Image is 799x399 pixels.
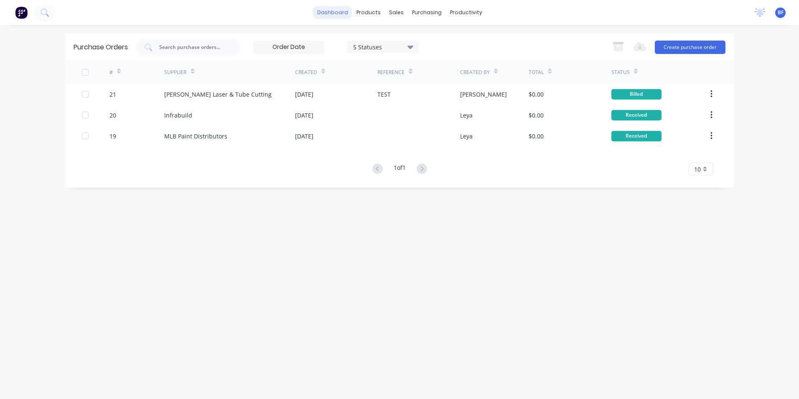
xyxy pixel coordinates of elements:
div: $0.00 [529,132,544,141]
div: 20 [109,111,116,120]
div: # [109,69,113,76]
div: Reference [377,69,405,76]
div: Created [295,69,317,76]
div: [PERSON_NAME] [460,90,507,99]
div: Billed [611,89,662,100]
div: Supplier [164,69,186,76]
div: sales [385,6,408,19]
div: MLB Paint Distributors [164,132,227,141]
div: Received [611,110,662,120]
img: Factory [15,6,28,19]
div: Infrabuild [164,111,192,120]
div: Leya [460,111,473,120]
div: 19 [109,132,116,141]
input: Order Date [254,41,324,54]
div: 5 Statuses [353,42,413,51]
div: Leya [460,132,473,141]
div: [DATE] [295,111,313,120]
div: products [352,6,385,19]
div: TEST [377,90,391,99]
div: purchasing [408,6,446,19]
div: $0.00 [529,111,544,120]
div: $0.00 [529,90,544,99]
input: Search purchase orders... [158,43,228,51]
div: [PERSON_NAME] Laser & Tube Cutting [164,90,272,99]
span: 10 [694,165,701,174]
div: [DATE] [295,132,313,141]
a: dashboard [313,6,352,19]
div: Total [529,69,544,76]
div: Received [611,131,662,141]
span: BF [778,9,784,16]
div: Purchase Orders [74,42,128,52]
button: Create purchase order [655,41,725,54]
div: productivity [446,6,486,19]
div: [DATE] [295,90,313,99]
div: 1 of 1 [394,163,406,175]
div: 21 [109,90,116,99]
div: Status [611,69,630,76]
div: Created By [460,69,490,76]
